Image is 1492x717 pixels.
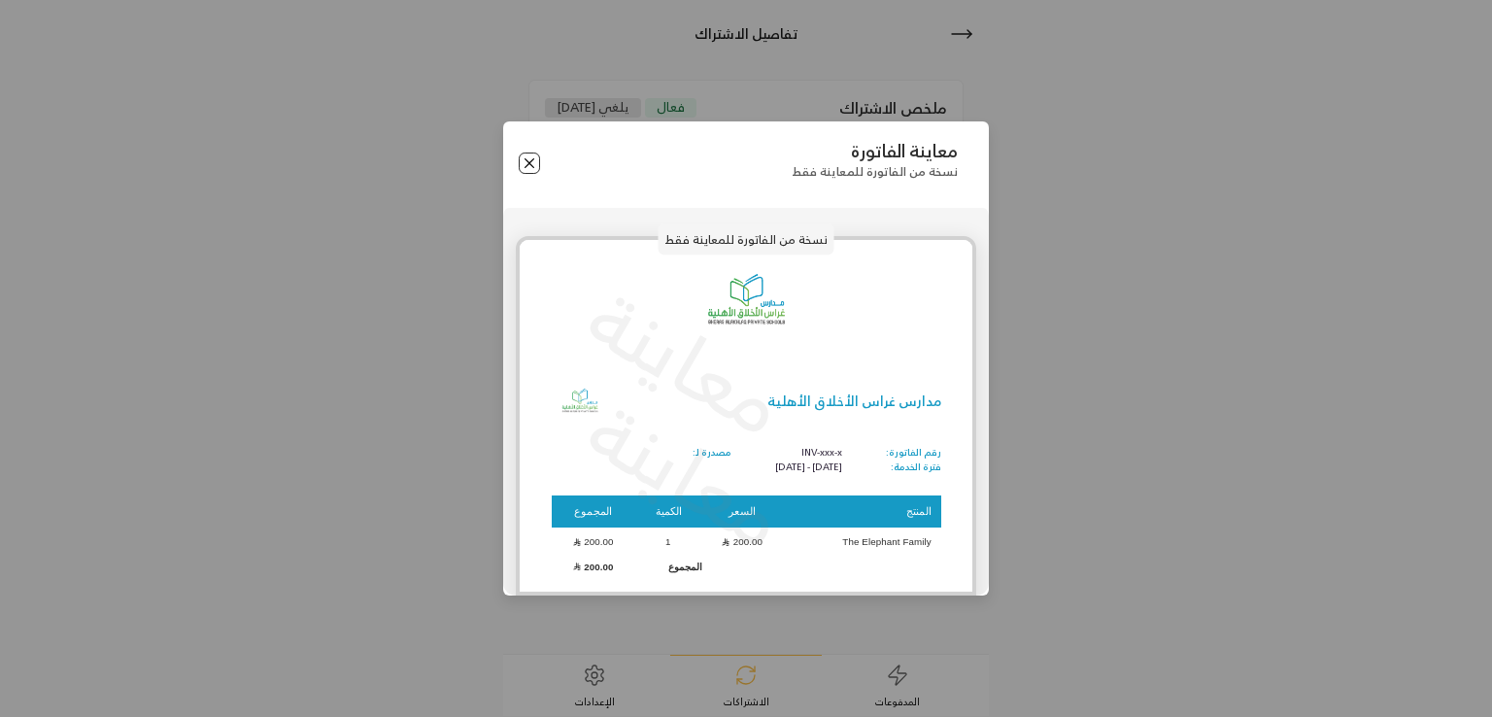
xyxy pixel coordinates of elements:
[792,141,958,162] p: معاينة الفاتورة
[519,153,540,174] button: Close
[775,461,842,475] p: [DATE] - [DATE]
[552,494,941,579] table: Products
[886,461,941,475] p: فترة الخدمة:
[660,535,679,549] span: 1
[552,529,635,556] td: 200.00
[767,392,941,412] p: مدارس غراس الأخلاق الأهلية
[567,258,806,463] p: معاينة
[552,495,635,528] th: المجموع
[552,372,610,430] img: Logo
[659,223,834,255] p: نسخة من الفاتورة للمعاينة فقط
[567,371,806,576] p: معاينة
[782,495,941,528] th: المنتج
[552,557,635,576] td: 200.00
[775,446,842,461] p: INV-xxx-x
[782,529,941,556] td: The Elephant Family
[635,557,703,576] td: المجموع
[792,164,958,179] p: نسخة من الفاتورة للمعاينة فقط
[886,446,941,461] p: رقم الفاتورة:
[520,240,972,357] img: headernowwwww_ozgdy.png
